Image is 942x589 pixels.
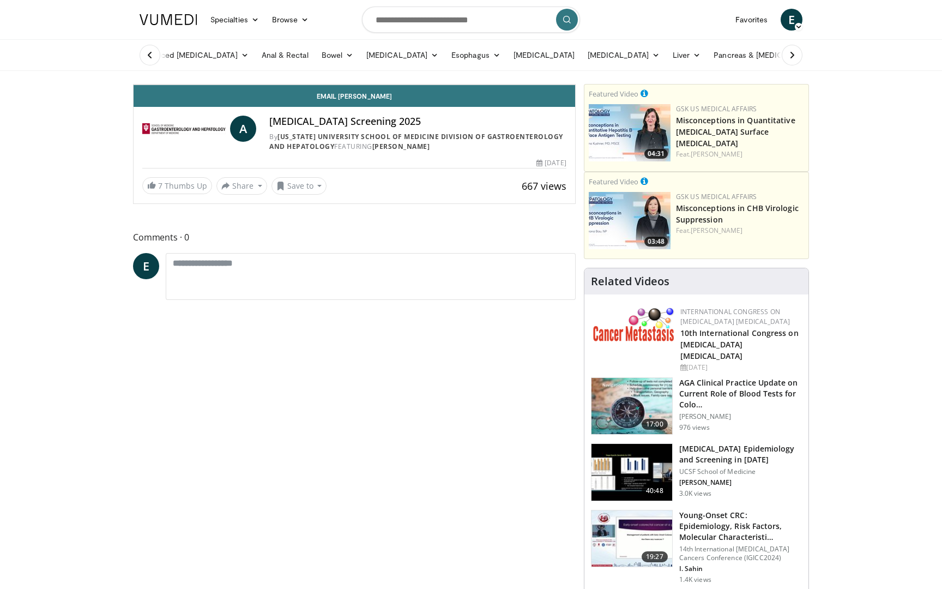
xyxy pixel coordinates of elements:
[589,192,671,249] a: 03:48
[133,253,159,279] a: E
[315,44,360,66] a: Bowel
[691,226,742,235] a: [PERSON_NAME]
[255,44,315,66] a: Anal & Rectal
[134,85,575,107] a: Email [PERSON_NAME]
[642,485,668,496] span: 40:48
[204,9,265,31] a: Specialties
[269,116,566,128] h4: [MEDICAL_DATA] Screening 2025
[691,149,742,159] a: [PERSON_NAME]
[142,177,212,194] a: 7 Thumbs Up
[729,9,774,31] a: Favorites
[679,564,802,573] p: I. Sahin
[591,275,669,288] h4: Related Videos
[680,307,790,326] a: International Congress on [MEDICAL_DATA] [MEDICAL_DATA]
[593,307,675,341] img: 6ff8bc22-9509-4454-a4f8-ac79dd3b8976.png.150x105_q85_autocrop_double_scale_upscale_version-0.2.png
[271,177,327,195] button: Save to
[589,89,638,99] small: Featured Video
[676,226,804,236] div: Feat.
[581,44,666,66] a: [MEDICAL_DATA]
[676,192,757,201] a: GSK US Medical Affairs
[591,377,802,435] a: 17:00 AGA Clinical Practice Update on Current Role of Blood Tests for Colo… [PERSON_NAME] 976 views
[679,510,802,543] h3: Young-Onset CRC: Epidemiology, Risk Factors, Molecular Characteristi…
[679,575,711,584] p: 1.4K views
[536,158,566,168] div: [DATE]
[133,230,576,244] span: Comments 0
[522,179,566,193] span: 667 views
[140,14,197,25] img: VuMedi Logo
[591,443,802,501] a: 40:48 [MEDICAL_DATA] Epidemiology and Screening in [DATE] UCSF School of Medicine [PERSON_NAME] 3...
[642,551,668,562] span: 19:27
[269,132,566,152] div: By FEATURING
[679,443,802,465] h3: [MEDICAL_DATA] Epidemiology and Screening in [DATE]
[676,149,804,159] div: Feat.
[666,44,707,66] a: Liver
[230,116,256,142] a: A
[265,9,316,31] a: Browse
[679,423,710,432] p: 976 views
[680,363,800,372] div: [DATE]
[269,132,563,151] a: [US_STATE] University School of Medicine Division of Gastroenterology and Hepatology
[360,44,445,66] a: [MEDICAL_DATA]
[679,412,802,421] p: [PERSON_NAME]
[372,142,430,151] a: [PERSON_NAME]
[591,510,672,567] img: b2155ba0-98ee-4ab1-8a77-c371c27a2004.150x105_q85_crop-smart_upscale.jpg
[362,7,580,33] input: Search topics, interventions
[676,115,795,148] a: Misconceptions in Quantitative [MEDICAL_DATA] Surface [MEDICAL_DATA]
[679,467,802,476] p: UCSF School of Medicine
[676,203,799,225] a: Misconceptions in CHB Virologic Suppression
[680,328,799,361] a: 10th International Congress on [MEDICAL_DATA] [MEDICAL_DATA]
[591,444,672,501] img: d3fc78f8-41f1-4380-9dfb-a9771e77df97.150x105_q85_crop-smart_upscale.jpg
[642,419,668,430] span: 17:00
[507,44,581,66] a: [MEDICAL_DATA]
[134,85,575,85] video-js: Video Player
[589,104,671,161] img: ea8305e5-ef6b-4575-a231-c141b8650e1f.jpg.150x105_q85_crop-smart_upscale.jpg
[644,149,668,159] span: 04:31
[644,237,668,247] span: 03:48
[679,478,802,487] p: [PERSON_NAME]
[589,177,638,187] small: Featured Video
[679,489,711,498] p: 3.0K views
[781,9,802,31] a: E
[589,192,671,249] img: 59d1e413-5879-4b2e-8b0a-b35c7ac1ec20.jpg.150x105_q85_crop-smart_upscale.jpg
[445,44,507,66] a: Esophagus
[589,104,671,161] a: 04:31
[676,104,757,113] a: GSK US Medical Affairs
[133,44,255,66] a: Advanced [MEDICAL_DATA]
[591,378,672,435] img: 9319a17c-ea45-4555-a2c0-30ea7aed39c4.150x105_q85_crop-smart_upscale.jpg
[142,116,226,142] img: Indiana University School of Medicine Division of Gastroenterology and Hepatology
[707,44,835,66] a: Pancreas & [MEDICAL_DATA]
[679,545,802,562] p: 14th International [MEDICAL_DATA] Cancers Conference (IGICC2024)
[158,181,162,191] span: 7
[679,377,802,410] h3: AGA Clinical Practice Update on Current Role of Blood Tests for Colo…
[216,177,267,195] button: Share
[591,510,802,584] a: 19:27 Young-Onset CRC: Epidemiology, Risk Factors, Molecular Characteristi… 14th International [M...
